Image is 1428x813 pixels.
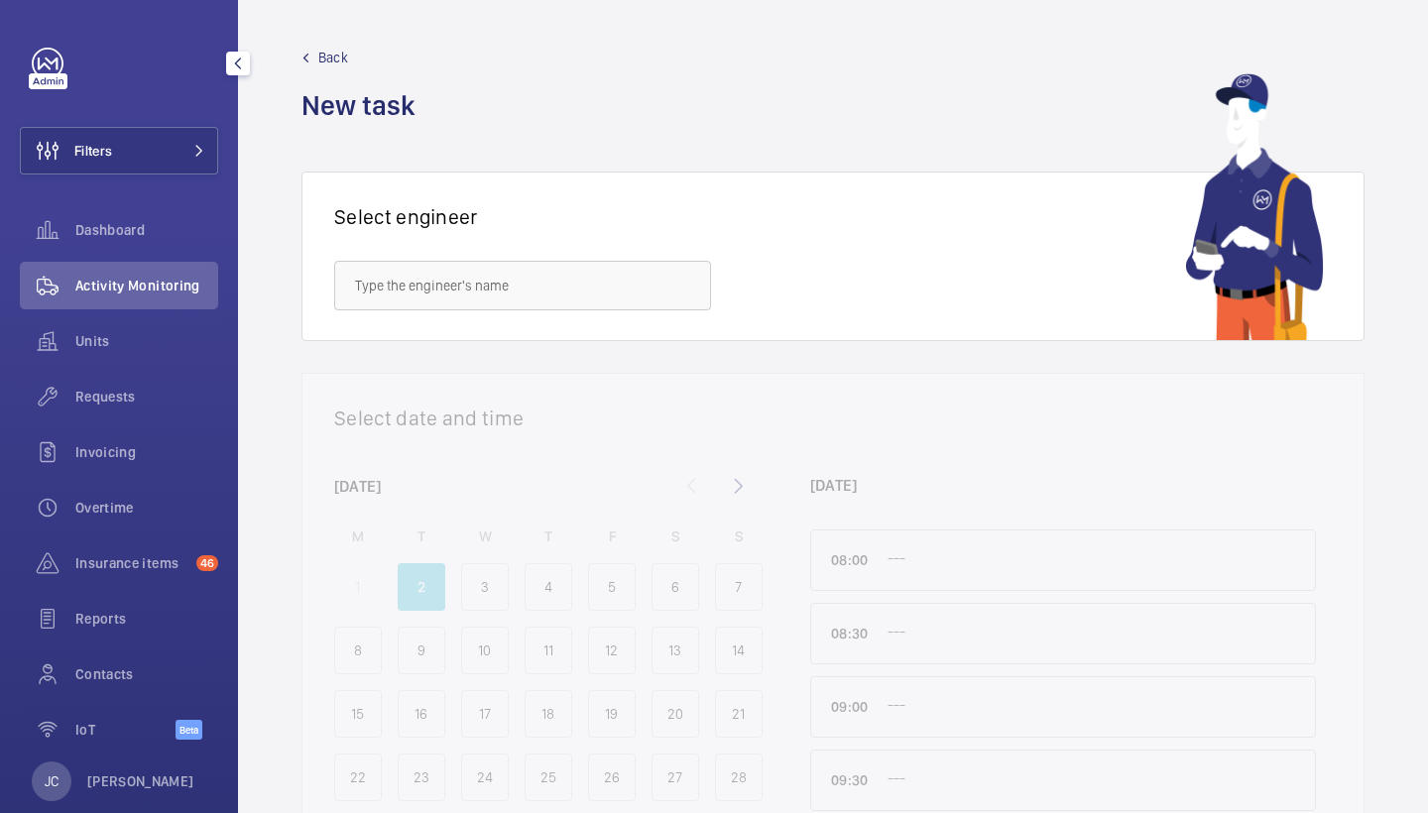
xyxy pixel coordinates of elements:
span: 46 [196,555,218,571]
h1: Select engineer [334,204,478,229]
img: mechanic using app [1185,73,1324,340]
span: Requests [75,387,218,406]
span: Invoicing [75,442,218,462]
span: Back [318,48,348,67]
span: Dashboard [75,220,218,240]
h1: New task [301,87,427,124]
span: Insurance items [75,553,188,573]
input: Type the engineer's name [334,261,711,310]
p: JC [45,771,59,791]
span: Contacts [75,664,218,684]
span: IoT [75,720,176,740]
span: Activity Monitoring [75,276,218,295]
span: Filters [74,141,112,161]
span: Reports [75,609,218,629]
span: Beta [176,720,202,740]
span: Units [75,331,218,351]
span: Overtime [75,498,218,518]
p: [PERSON_NAME] [87,771,194,791]
button: Filters [20,127,218,174]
